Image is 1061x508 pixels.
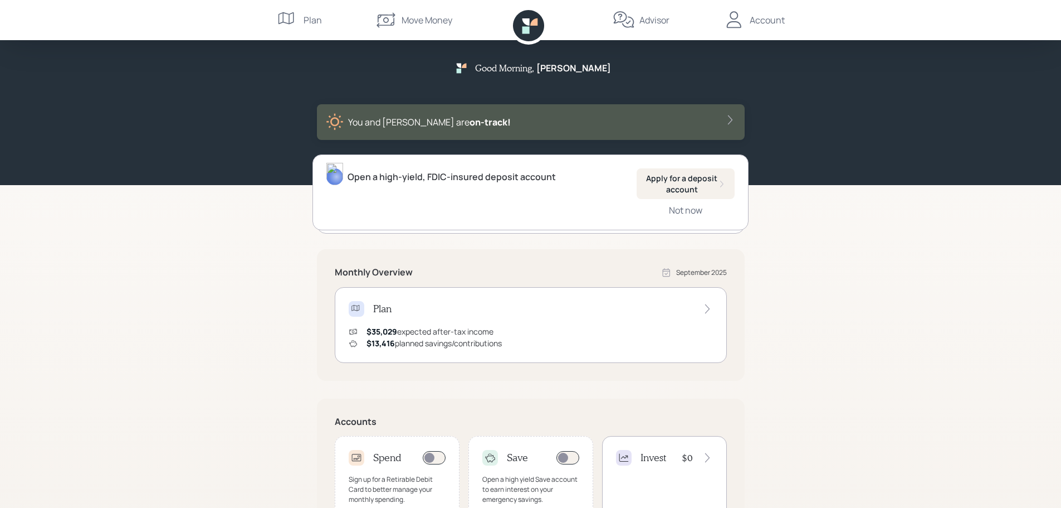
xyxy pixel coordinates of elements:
[639,13,669,27] div: Advisor
[349,475,446,505] div: Sign up for a Retirable Debit Card to better manage your monthly spending.
[348,170,556,183] div: Open a high-yield, FDIC-insured deposit account
[366,326,397,337] span: $35,029
[326,113,344,131] img: sunny-XHVQM73Q.digested.png
[335,417,727,427] h5: Accounts
[750,13,785,27] div: Account
[402,13,452,27] div: Move Money
[348,115,511,129] div: You and [PERSON_NAME] are
[470,116,511,128] span: on‑track!
[637,168,735,199] button: Apply for a deposit account
[373,303,392,315] h4: Plan
[304,13,322,27] div: Plan
[536,63,611,74] h5: [PERSON_NAME]
[475,62,534,73] h5: Good Morning ,
[366,338,395,349] span: $13,416
[682,452,693,464] h4: $0
[482,475,579,505] div: Open a high yield Save account to earn interest on your emergency savings.
[366,337,502,349] div: planned savings/contributions
[669,204,702,216] div: Not now
[640,452,666,464] h4: Invest
[335,267,413,278] h5: Monthly Overview
[373,452,402,464] h4: Spend
[507,452,528,464] h4: Save
[676,268,727,278] div: September 2025
[326,163,343,185] img: treva-nostdahl-headshot.png
[366,326,493,337] div: expected after-tax income
[646,173,726,195] div: Apply for a deposit account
